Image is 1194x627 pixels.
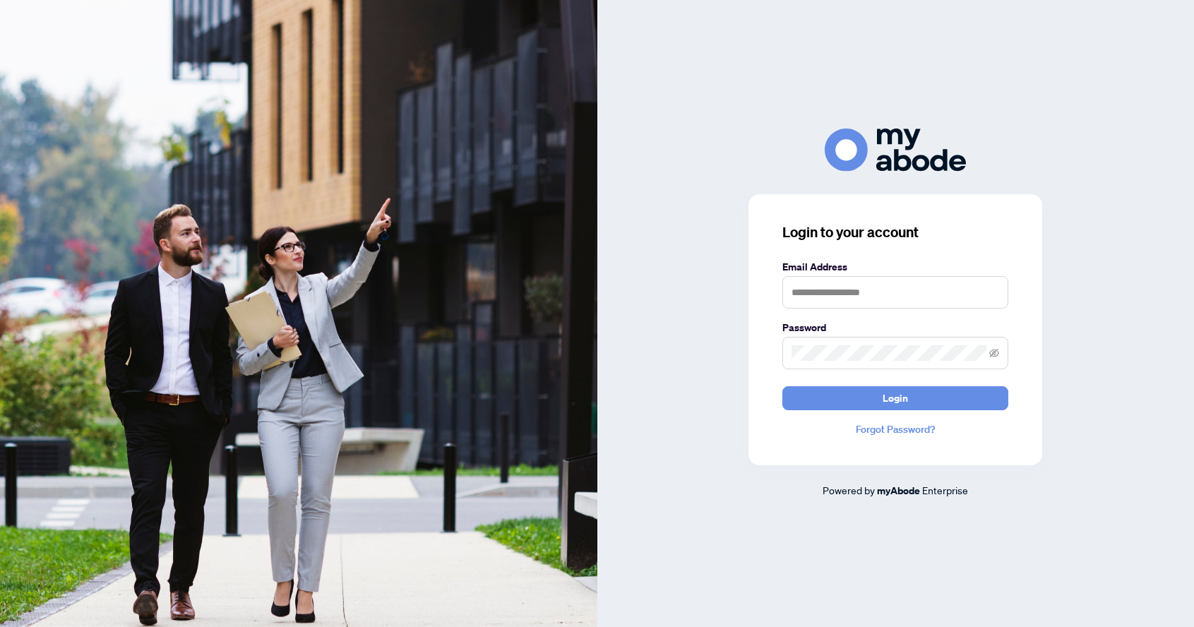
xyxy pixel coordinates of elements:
[782,320,1008,335] label: Password
[823,484,875,496] span: Powered by
[883,387,908,410] span: Login
[782,259,1008,275] label: Email Address
[922,484,968,496] span: Enterprise
[782,422,1008,437] a: Forgot Password?
[782,222,1008,242] h3: Login to your account
[877,483,920,498] a: myAbode
[782,386,1008,410] button: Login
[825,129,966,172] img: ma-logo
[989,348,999,358] span: eye-invisible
